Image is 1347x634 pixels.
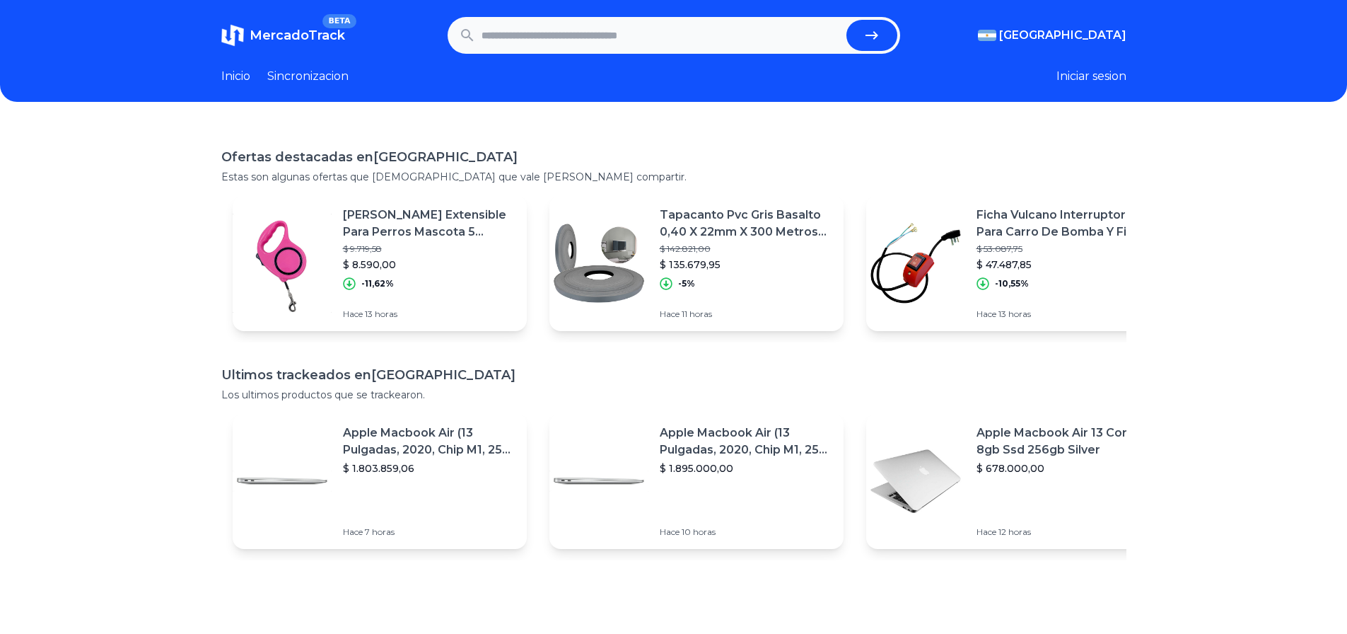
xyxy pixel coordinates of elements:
img: Featured image [866,214,965,313]
p: $ 47.487,85 [976,258,1149,272]
p: Tapacanto Pvc Gris Basalto 0,40 X 22mm X 300 Metros Premium [660,207,832,241]
p: -11,62% [361,278,394,289]
p: -5% [678,278,695,289]
img: Featured image [233,432,332,531]
img: Featured image [549,432,648,531]
img: Featured image [233,214,332,313]
a: Inicio [221,68,250,85]
p: Los ultimos productos que se trackearon. [221,388,1126,402]
img: Featured image [549,214,648,313]
a: Sincronizacion [267,68,349,85]
p: -10,55% [995,278,1029,289]
p: $ 9.719,58 [343,243,515,255]
p: Hace 12 horas [976,526,1149,538]
p: Hace 13 horas [976,309,1149,320]
p: Ficha Vulcano Interruptor Para Carro De Bomba Y Filtro [976,207,1149,241]
a: Featured imageFicha Vulcano Interruptor Para Carro De Bomba Y Filtro$ 53.087,75$ 47.487,85-10,55%... [866,195,1160,331]
p: $ 142.821,00 [660,243,832,255]
p: Apple Macbook Air (13 Pulgadas, 2020, Chip M1, 256 Gb De Ssd, 8 Gb De Ram) - Plata [343,425,515,459]
p: Hace 13 horas [343,309,515,320]
a: Featured image[PERSON_NAME] Extensible Para Perros Mascota 5 Metros Larga Jardin$ 9.719,58$ 8.590... [233,195,527,331]
img: Argentina [978,30,996,41]
p: $ 135.679,95 [660,258,832,272]
p: Hace 11 horas [660,309,832,320]
p: Hace 10 horas [660,526,832,538]
p: Apple Macbook Air 13 Core I5 8gb Ssd 256gb Silver [976,425,1149,459]
p: Apple Macbook Air (13 Pulgadas, 2020, Chip M1, 256 Gb De Ssd, 8 Gb De Ram) - Plata [660,425,832,459]
h1: Ultimos trackeados en [GEOGRAPHIC_DATA] [221,365,1126,385]
a: Featured imageApple Macbook Air 13 Core I5 8gb Ssd 256gb Silver$ 678.000,00Hace 12 horas [866,413,1160,549]
p: $ 53.087,75 [976,243,1149,255]
p: Hace 7 horas [343,526,515,538]
span: MercadoTrack [250,28,345,43]
p: $ 1.895.000,00 [660,461,832,475]
p: [PERSON_NAME] Extensible Para Perros Mascota 5 Metros Larga Jardin [343,207,515,241]
a: Featured imageApple Macbook Air (13 Pulgadas, 2020, Chip M1, 256 Gb De Ssd, 8 Gb De Ram) - Plata$... [233,413,527,549]
button: Iniciar sesion [1056,68,1126,85]
button: [GEOGRAPHIC_DATA] [978,27,1126,44]
img: Featured image [866,432,965,531]
a: Featured imageTapacanto Pvc Gris Basalto 0,40 X 22mm X 300 Metros Premium$ 142.821,00$ 135.679,95... [549,195,844,331]
span: [GEOGRAPHIC_DATA] [999,27,1126,44]
a: Featured imageApple Macbook Air (13 Pulgadas, 2020, Chip M1, 256 Gb De Ssd, 8 Gb De Ram) - Plata$... [549,413,844,549]
a: MercadoTrackBETA [221,24,345,47]
p: $ 1.803.859,06 [343,461,515,475]
img: MercadoTrack [221,24,244,47]
p: $ 8.590,00 [343,258,515,272]
h1: Ofertas destacadas en [GEOGRAPHIC_DATA] [221,147,1126,167]
p: Estas son algunas ofertas que [DEMOGRAPHIC_DATA] que vale [PERSON_NAME] compartir. [221,170,1126,184]
p: $ 678.000,00 [976,461,1149,475]
span: BETA [322,14,356,28]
